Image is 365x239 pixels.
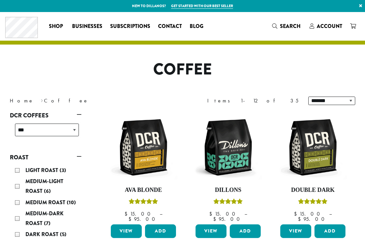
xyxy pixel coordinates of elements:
span: Dark Roast [25,231,60,238]
h4: Ava Blonde [109,187,178,194]
bdi: 95.00 [213,216,243,222]
span: (10) [67,199,76,206]
img: DCR-12oz-Dillons-Stock-scaled.png [194,113,262,181]
a: Ava BlondeRated 5.00 out of 5 [109,113,178,222]
span: – [160,210,162,217]
bdi: 15.00 [294,210,323,217]
span: $ [209,210,215,217]
bdi: 15.00 [124,210,153,217]
span: Shop [49,22,63,31]
img: DCR-12oz-Ava-Blonde-Stock-scaled.png [109,113,178,181]
span: (3) [60,166,66,174]
a: Search [268,21,306,32]
span: (5) [60,231,66,238]
bdi: 15.00 [209,210,238,217]
span: – [244,210,247,217]
span: Blog [190,22,203,31]
span: Businesses [72,22,102,31]
span: Medium Roast [25,199,67,206]
span: $ [294,210,299,217]
a: Roast [10,152,81,163]
a: Shop [45,21,68,32]
h1: Coffee [5,60,360,79]
a: DCR Coffees [10,110,81,121]
div: Rated 4.50 out of 5 [298,198,328,207]
a: Get started with our best seller [171,3,233,9]
div: Rated 5.00 out of 5 [213,198,243,207]
div: Rated 5.00 out of 5 [129,198,158,207]
img: DCR-12oz-Double-Dark-Stock-scaled.png [279,113,347,181]
span: $ [298,216,303,222]
span: $ [213,216,219,222]
a: Double DarkRated 4.50 out of 5 [279,113,347,222]
span: Account [317,22,342,30]
span: (6) [44,187,51,195]
span: (7) [44,219,51,227]
button: Add [230,224,261,238]
span: › [41,95,43,105]
span: Light Roast [25,166,60,174]
span: Search [280,22,300,30]
a: View [280,224,311,238]
span: – [329,210,332,217]
span: $ [124,210,130,217]
span: Medium-Light Roast [25,178,63,195]
span: Contact [158,22,182,31]
a: View [111,224,142,238]
bdi: 95.00 [128,216,158,222]
span: $ [128,216,134,222]
h4: Double Dark [279,187,347,194]
span: Medium-Dark Roast [25,210,64,227]
div: DCR Coffees [10,121,81,144]
a: DillonsRated 5.00 out of 5 [194,113,262,222]
bdi: 95.00 [298,216,328,222]
button: Add [145,224,176,238]
nav: Breadcrumb [10,97,173,105]
a: View [196,224,226,238]
span: Subscriptions [110,22,150,31]
h4: Dillons [194,187,262,194]
button: Add [314,224,345,238]
div: Items 1-12 of 35 [207,97,299,105]
a: Home [10,97,34,104]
